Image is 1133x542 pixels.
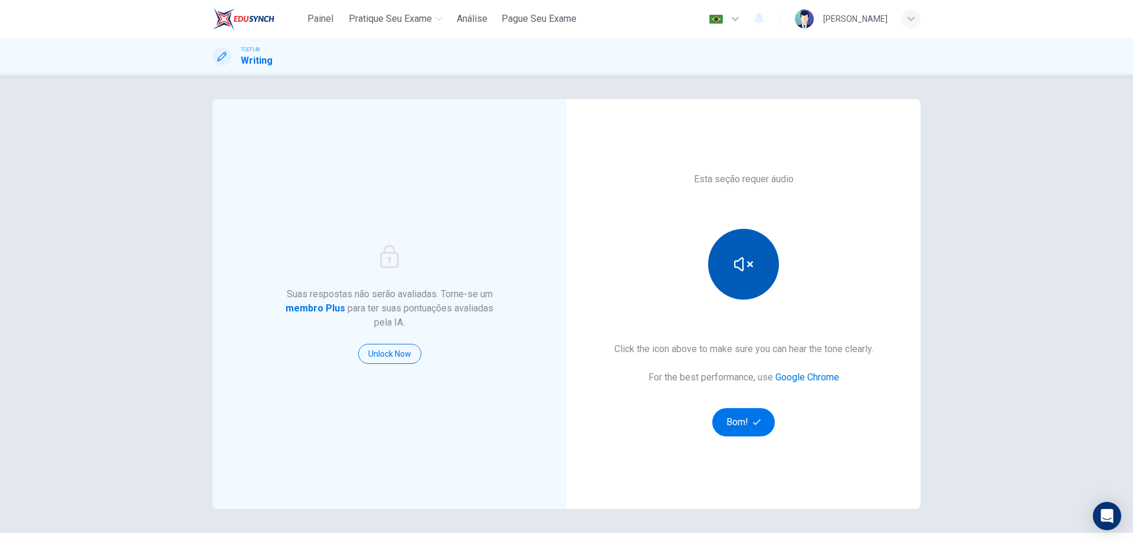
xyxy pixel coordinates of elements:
button: Bom! [712,408,775,436]
span: Painel [307,12,333,26]
h6: Suas respostas não serão avaliadas. Torne-se um para ter suas pontuações avaliadas pela IA. [283,287,496,330]
div: [PERSON_NAME] [823,12,888,26]
div: Open Intercom Messenger [1093,502,1121,530]
h6: Click the icon above to make sure you can hear the tone clearly. [614,342,873,356]
span: TOEFL® [241,45,260,54]
button: Análise [452,8,492,29]
span: Análise [457,12,487,26]
strong: membro Plus [286,303,345,314]
a: Google Chrome [775,372,839,383]
button: Pague Seu Exame [497,8,581,29]
img: Profile picture [795,9,814,28]
button: Unlock Now [358,344,421,364]
img: pt [709,15,723,24]
a: EduSynch logo [212,7,302,31]
h6: Esta seção requer áudio [694,172,794,186]
span: Pague Seu Exame [502,12,577,26]
span: Pratique seu exame [349,12,432,26]
h6: For the best performance, use [649,370,839,385]
h1: Writing [241,54,273,68]
button: Pratique seu exame [344,8,447,29]
img: EduSynch logo [212,7,274,31]
button: Painel [302,8,339,29]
